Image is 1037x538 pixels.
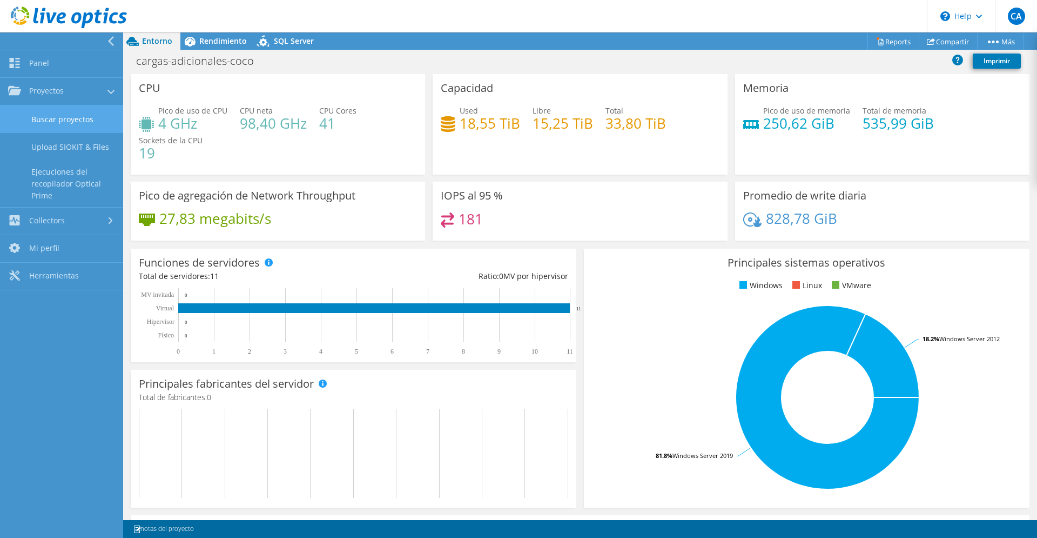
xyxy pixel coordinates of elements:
[158,331,174,339] tspan: Físico
[441,82,493,94] h3: Capacidad
[131,55,271,67] h1: cargas-adicionales-coco
[737,280,783,291] li: Windows
[319,348,322,355] text: 4
[139,190,355,202] h3: Pico de agregación de Network Throughput
[158,105,227,116] span: Pico de uso de CPU
[207,392,211,402] span: 0
[605,117,666,129] h4: 33,80 TiB
[185,333,187,338] text: 0
[142,36,172,46] span: Entorno
[743,190,866,202] h3: Promedio de write diaria
[863,105,926,116] span: Total de memoria
[139,82,160,94] h3: CPU
[766,212,837,224] h4: 828,78 GiB
[139,270,353,282] div: Total de servidores:
[459,213,483,225] h4: 181
[1008,8,1025,25] span: CA
[656,451,672,460] tspan: 81.8%
[462,348,465,355] text: 8
[158,117,227,129] h4: 4 GHz
[147,318,174,326] text: Hipervisor
[355,348,358,355] text: 5
[763,117,850,129] h4: 250,62 GiB
[185,320,187,325] text: 0
[177,348,180,355] text: 0
[139,147,203,159] h4: 19
[460,117,520,129] h4: 18,55 TiB
[763,105,850,116] span: Pico de uso de memoria
[390,348,394,355] text: 6
[576,306,581,311] text: 11
[940,11,950,21] svg: \n
[567,348,573,355] text: 11
[497,348,501,355] text: 9
[248,348,251,355] text: 2
[139,378,314,390] h3: Principales fabricantes del servidor
[139,135,203,145] span: Sockets de la CPU
[533,105,551,116] span: Libre
[863,117,934,129] h4: 535,99 GiB
[319,105,356,116] span: CPU Cores
[139,391,568,403] h4: Total de fabricantes:
[156,304,174,312] text: Virtual
[499,271,503,281] span: 0
[185,293,187,298] text: 0
[426,348,429,355] text: 7
[141,291,174,298] text: MV invitada
[319,117,356,129] h4: 41
[274,36,314,46] span: SQL Server
[672,451,733,460] tspan: Windows Server 2019
[284,348,287,355] text: 3
[240,117,307,129] h4: 98,40 GHz
[939,335,1000,343] tspan: Windows Server 2012
[210,271,219,281] span: 11
[199,36,247,46] span: Rendimiento
[533,117,593,129] h4: 15,25 TiB
[867,33,919,50] a: Reports
[919,33,978,50] a: Compartir
[790,280,822,291] li: Linux
[973,54,1021,69] a: Imprimir
[922,335,939,343] tspan: 18.2%
[977,33,1023,50] a: Más
[441,190,503,202] h3: IOPS al 95 %
[212,348,216,355] text: 1
[592,257,1021,269] h3: Principales sistemas operativos
[353,270,568,282] div: Ratio: MV por hipervisor
[139,257,260,269] h3: Funciones de servidores
[531,348,538,355] text: 10
[743,82,789,94] h3: Memoria
[460,105,478,116] span: Used
[605,105,623,116] span: Total
[159,212,271,224] h4: 27,83 megabits/s
[829,280,871,291] li: VMware
[125,522,201,536] a: notas del proyecto
[240,105,273,116] span: CPU neta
